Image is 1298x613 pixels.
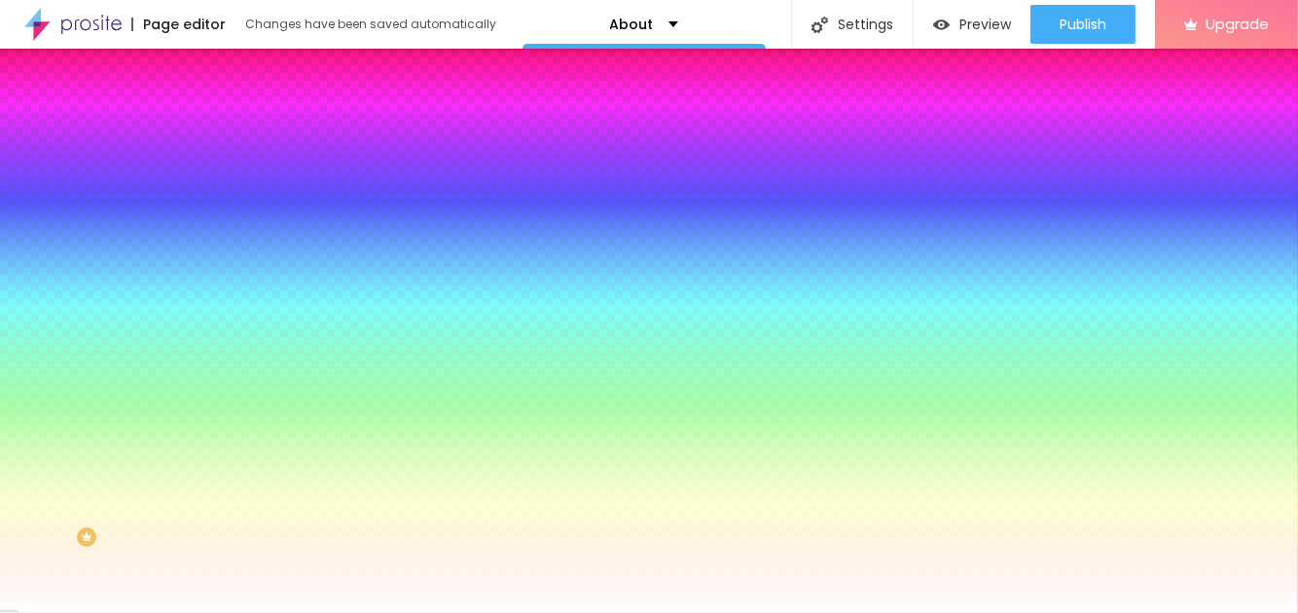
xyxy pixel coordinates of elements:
[933,17,950,33] img: view-1.svg
[1030,5,1136,44] button: Publish
[1060,17,1106,32] span: Publish
[245,18,496,30] div: Changes have been saved automatically
[959,17,1011,32] span: Preview
[914,5,1030,44] button: Preview
[131,18,226,31] div: Page editor
[811,17,828,33] img: Icone
[1206,16,1269,32] span: Upgrade
[610,18,654,31] p: About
